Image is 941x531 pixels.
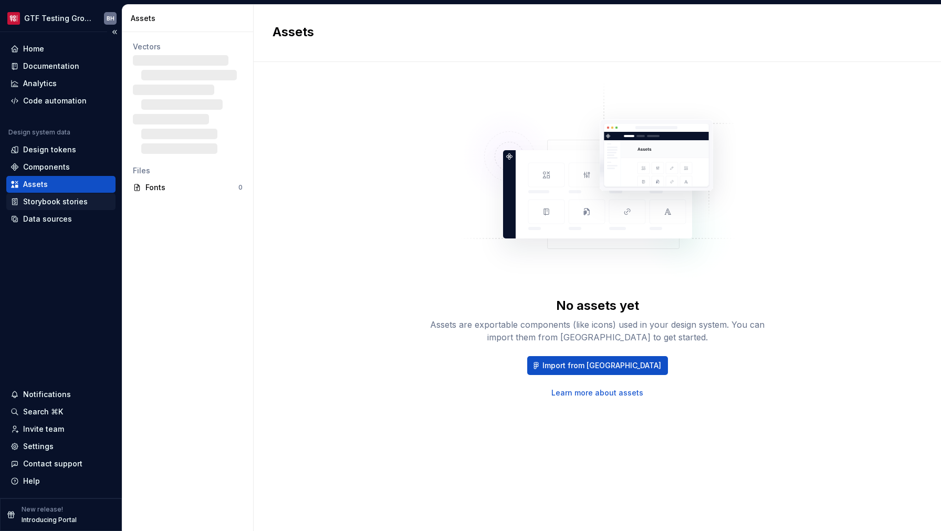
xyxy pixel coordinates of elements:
[8,128,70,137] div: Design system data
[23,96,87,106] div: Code automation
[6,438,116,455] a: Settings
[6,193,116,210] a: Storybook stories
[145,182,238,193] div: Fonts
[22,516,77,524] p: Introducing Portal
[6,176,116,193] a: Assets
[23,424,64,434] div: Invite team
[6,403,116,420] button: Search ⌘K
[6,92,116,109] a: Code automation
[238,183,243,192] div: 0
[556,297,639,314] div: No assets yet
[23,162,70,172] div: Components
[129,179,247,196] a: Fonts0
[133,41,243,52] div: Vectors
[430,318,766,343] div: Assets are exportable components (like icons) used in your design system. You can import them fro...
[273,24,909,40] h2: Assets
[24,13,91,24] div: GTF Testing Grounds
[23,179,48,190] div: Assets
[23,78,57,89] div: Analytics
[23,144,76,155] div: Design tokens
[23,196,88,207] div: Storybook stories
[6,141,116,158] a: Design tokens
[6,421,116,438] a: Invite team
[131,13,249,24] div: Assets
[107,25,122,39] button: Collapse sidebar
[23,476,40,486] div: Help
[6,40,116,57] a: Home
[23,44,44,54] div: Home
[6,455,116,472] button: Contact support
[22,505,63,514] p: New release!
[527,356,668,375] button: Import from [GEOGRAPHIC_DATA]
[7,12,20,25] img: f4f33d50-0937-4074-a32a-c7cda971eed1.png
[23,214,72,224] div: Data sources
[6,159,116,175] a: Components
[23,389,71,400] div: Notifications
[133,165,243,176] div: Files
[6,473,116,490] button: Help
[6,58,116,75] a: Documentation
[6,211,116,227] a: Data sources
[551,388,643,398] a: Learn more about assets
[107,14,114,23] div: BH
[542,360,661,371] span: Import from [GEOGRAPHIC_DATA]
[23,61,79,71] div: Documentation
[23,459,82,469] div: Contact support
[2,7,120,29] button: GTF Testing GroundsBH
[6,386,116,403] button: Notifications
[23,407,63,417] div: Search ⌘K
[23,441,54,452] div: Settings
[6,75,116,92] a: Analytics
